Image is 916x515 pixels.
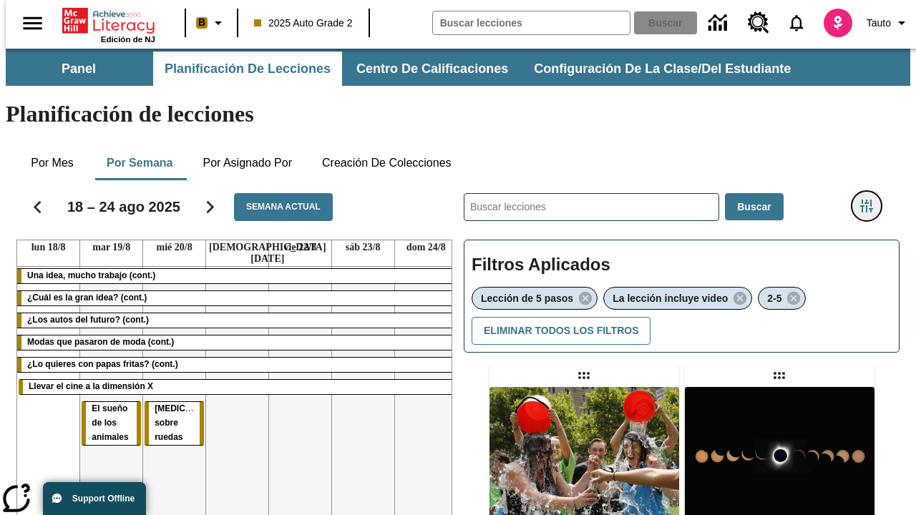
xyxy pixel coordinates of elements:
button: Abrir el menú lateral [11,2,54,44]
a: 24 de agosto de 2025 [404,240,449,255]
button: Por mes [16,146,88,180]
span: El sueño de los animales [92,403,128,442]
span: Support Offline [72,494,135,504]
a: 23 de agosto de 2025 [343,240,384,255]
span: 2025 Auto Grade 2 [254,16,353,31]
a: Notificaciones [778,4,815,41]
span: ¿Lo quieres con papas fritas? (cont.) [27,359,178,369]
button: Seguir [192,189,228,225]
button: Semana actual [234,193,333,221]
div: Filtros Aplicados [464,240,900,353]
span: ¿Cuál es la gran idea? (cont.) [27,293,147,303]
h2: 18 – 24 ago 2025 [67,198,180,215]
button: Regresar [19,189,56,225]
span: Llevar el cine a la dimensión X [29,381,153,391]
span: ¿Los autos del futuro? (cont.) [27,315,149,325]
div: Una idea, mucho trabajo (cont.) [17,269,457,283]
div: Eliminar 2-5 el ítem seleccionado del filtro [758,287,806,310]
button: Perfil/Configuración [861,10,916,36]
button: Panel [7,51,150,86]
a: 19 de agosto de 2025 [89,240,133,255]
button: Eliminar todos los filtros [472,317,651,345]
button: Configuración de la clase/del estudiante [522,51,802,86]
button: Por asignado por [191,146,303,180]
div: Lección arrastrable: Un frío desafío trajo cambios [572,364,595,387]
span: 2-5 [767,293,781,304]
div: Subbarra de navegación [6,51,804,86]
button: Creación de colecciones [311,146,463,180]
button: Buscar [725,193,783,221]
div: Subbarra de navegación [6,49,910,86]
a: Centro de recursos, Se abrirá en una pestaña nueva. [739,4,778,42]
span: Una idea, mucho trabajo (cont.) [27,270,155,280]
img: avatar image [824,9,852,37]
div: El sueño de los animales [82,402,141,445]
div: ¿Los autos del futuro? (cont.) [17,313,457,328]
div: Portada [62,5,155,44]
span: Modas que pasaron de moda (cont.) [27,337,174,347]
button: Escoja un nuevo avatar [815,4,861,41]
div: ¿Cuál es la gran idea? (cont.) [17,291,457,305]
input: Buscar campo [433,11,630,34]
h1: Planificación de lecciones [6,101,910,127]
span: Tauto [867,16,891,31]
button: Support Offline [43,482,146,515]
button: Por semana [95,146,184,180]
a: 18 de agosto de 2025 [29,240,69,255]
input: Buscar lecciones [464,194,718,220]
a: Centro de información [700,4,739,43]
div: Modas que pasaron de moda (cont.) [17,335,457,350]
div: Eliminar La lección incluye video el ítem seleccionado del filtro [603,287,752,310]
div: Rayos X sobre ruedas [145,402,204,445]
button: Boost El color de la clase es anaranjado claro. Cambiar el color de la clase. [190,10,233,36]
div: Eliminar Lección de 5 pasos el ítem seleccionado del filtro [472,287,598,310]
span: Rayos X sobre ruedas [155,403,227,442]
h2: Filtros Aplicados [472,247,892,283]
div: Lección arrastrable: ¡Atención! Es la hora del eclipse [768,364,791,387]
span: Edición de NJ [101,35,155,44]
span: B [198,14,205,31]
button: Centro de calificaciones [345,51,520,86]
a: 20 de agosto de 2025 [154,240,195,255]
a: Portada [62,6,155,35]
span: La lección incluye video [613,293,728,304]
a: 22 de agosto de 2025 [281,240,320,255]
button: Menú lateral de filtros [852,192,881,220]
div: Llevar el cine a la dimensión X [19,380,456,394]
a: 21 de agosto de 2025 [206,240,329,266]
button: Planificación de lecciones [153,51,342,86]
span: Lección de 5 pasos [481,293,573,304]
div: ¿Lo quieres con papas fritas? (cont.) [17,358,457,372]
